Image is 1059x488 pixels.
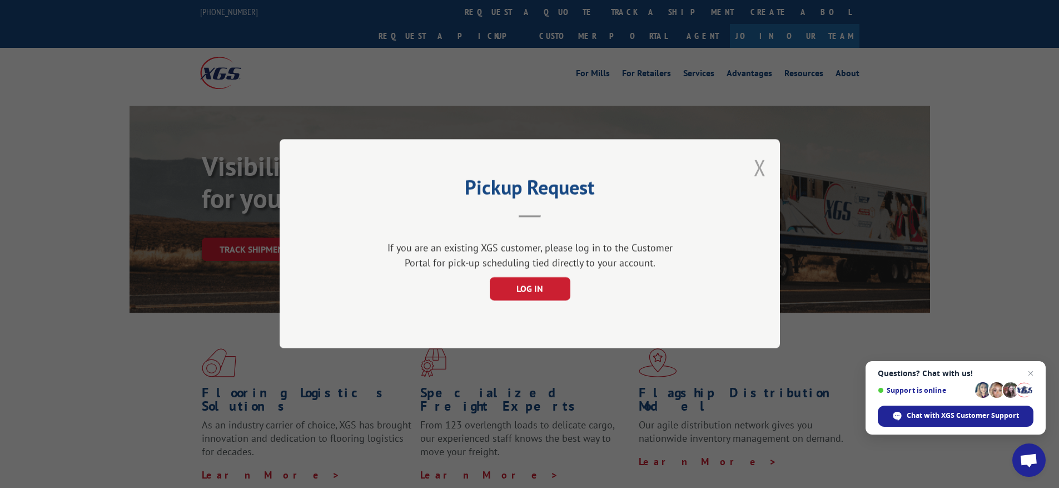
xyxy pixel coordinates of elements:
a: LOG IN [489,285,570,295]
button: Close modal [754,153,766,183]
span: Support is online [878,386,971,395]
div: Chat with XGS Customer Support [878,406,1033,427]
h2: Pickup Request [335,180,724,201]
div: If you are an existing XGS customer, please log in to the Customer Portal for pick-up scheduling ... [382,241,677,271]
div: Open chat [1012,443,1046,477]
span: Close chat [1024,367,1037,380]
span: Chat with XGS Customer Support [907,411,1019,421]
span: Questions? Chat with us! [878,369,1033,378]
button: LOG IN [489,278,570,301]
